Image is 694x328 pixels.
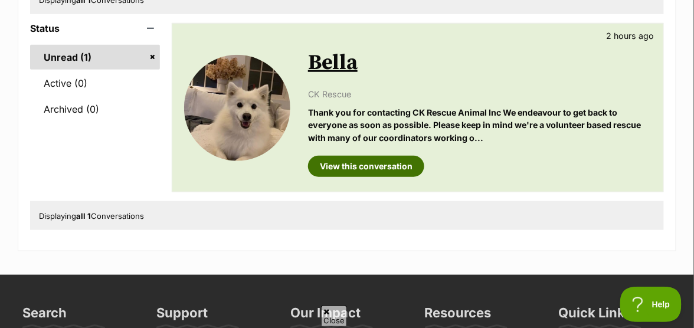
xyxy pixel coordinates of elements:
h3: Quick Links [559,304,633,328]
a: Unread (1) [30,45,160,70]
p: 2 hours ago [607,29,654,42]
a: Bella [308,50,358,76]
h3: Our Impact [290,304,361,328]
span: Displaying Conversations [39,211,144,221]
p: Thank you for contacting CK Rescue Animal Inc We endeavour to get back to everyone as soon as pos... [308,106,652,144]
iframe: Help Scout Beacon - Open [620,287,682,322]
h3: Resources [425,304,492,328]
header: Status [30,23,160,34]
a: View this conversation [308,156,424,177]
span: Close [321,306,347,326]
a: Active (0) [30,71,160,96]
p: CK Rescue [308,88,652,100]
a: Archived (0) [30,97,160,122]
h3: Support [156,304,208,328]
strong: all 1 [76,211,91,221]
img: Bella [184,55,290,161]
h3: Search [22,304,67,328]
